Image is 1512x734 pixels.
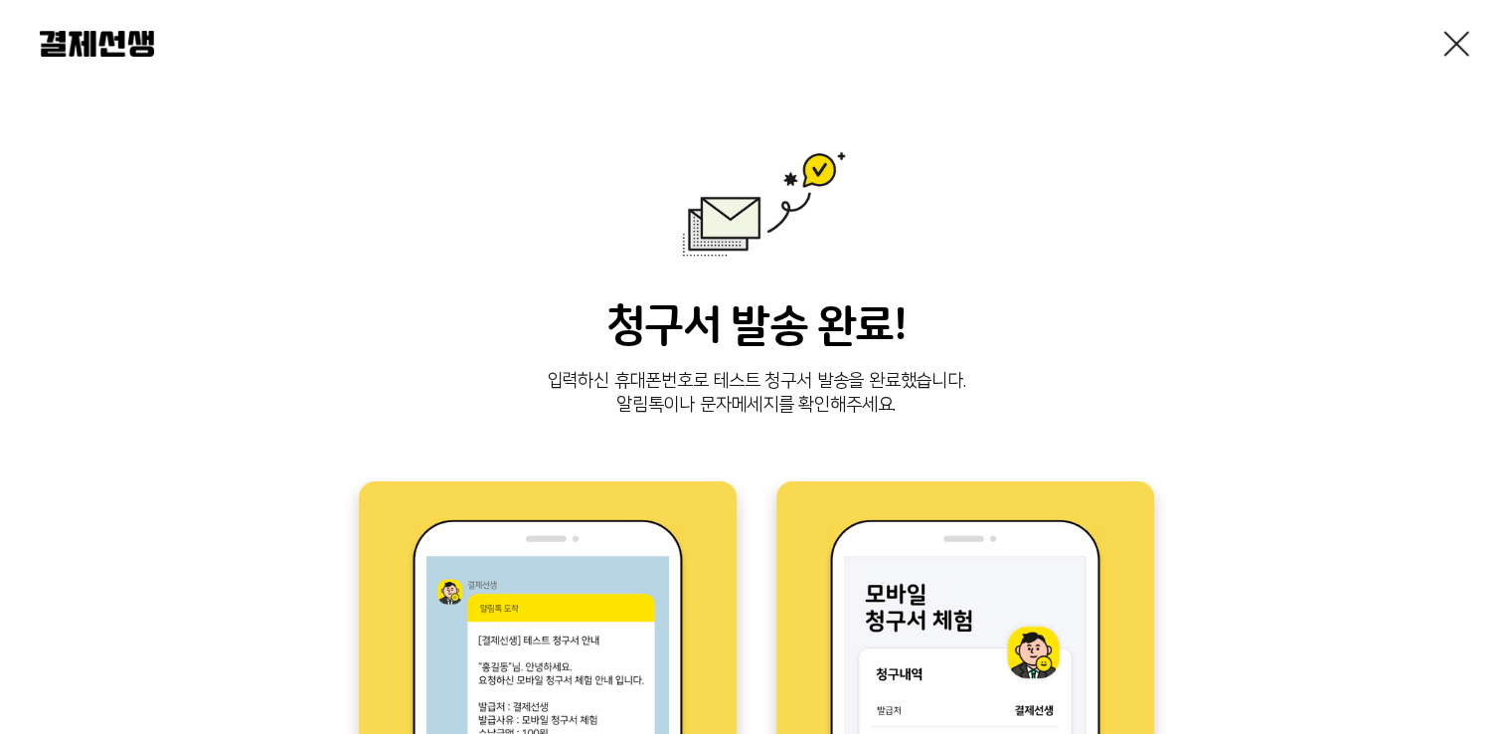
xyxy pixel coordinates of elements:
[40,31,154,57] img: 결제선생
[40,370,1472,418] p: 입력하신 휴대폰번호로 테스트 청구서 발송을 완료했습니다. 알림톡이나 문자메세지를 확인해주세요.
[40,300,1472,354] h3: 청구서 발송 완료!
[667,151,846,257] img: 발송완료 이미지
